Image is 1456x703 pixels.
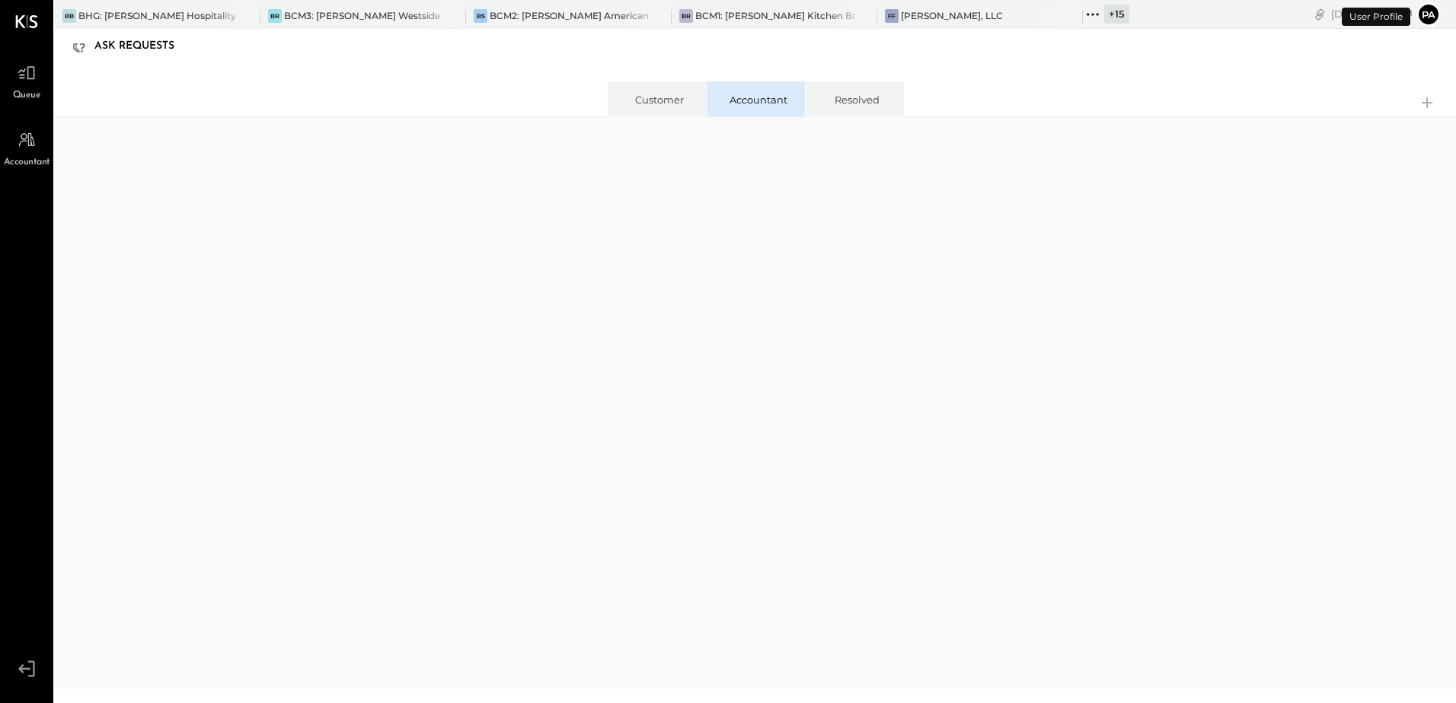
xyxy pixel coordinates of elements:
div: Ask Requests [94,34,190,59]
div: BCM2: [PERSON_NAME] American Cooking [490,9,649,22]
a: Accountant [1,126,53,170]
div: BHG: [PERSON_NAME] Hospitality Group, LLC [78,9,238,22]
div: BS [474,9,487,23]
div: copy link [1312,6,1327,22]
div: [PERSON_NAME], LLC [901,9,1003,22]
div: BCM1: [PERSON_NAME] Kitchen Bar Market [695,9,854,22]
li: Resolved [805,81,904,117]
span: Accountant [4,156,50,170]
div: BR [679,9,693,23]
div: Customer [623,93,695,107]
button: pa [1416,2,1441,27]
div: Accountant [722,93,794,107]
div: + 15 [1104,5,1129,24]
div: BCM3: [PERSON_NAME] Westside Grill [284,9,443,22]
div: User Profile [1342,8,1410,26]
span: Queue [13,89,41,103]
div: BB [62,9,76,23]
a: Queue [1,59,53,103]
div: BR [268,9,282,23]
div: FF [885,9,899,23]
div: [DATE] [1331,7,1413,21]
